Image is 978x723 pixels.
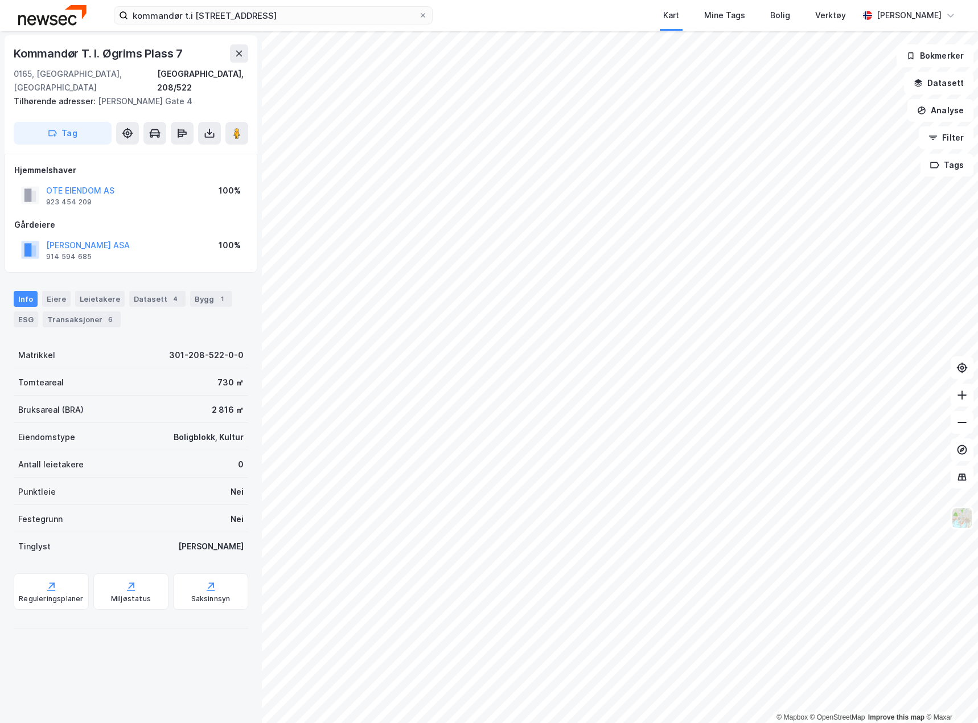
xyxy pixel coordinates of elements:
img: newsec-logo.f6e21ccffca1b3a03d2d.png [18,5,87,25]
img: Z [951,507,973,529]
div: Verktøy [815,9,846,22]
div: 923 454 209 [46,198,92,207]
div: ESG [14,311,38,327]
div: 100% [219,184,241,198]
div: [PERSON_NAME] Gate 4 [14,95,239,108]
div: Festegrunn [18,512,63,526]
input: Søk på adresse, matrikkel, gårdeiere, leietakere eller personer [128,7,418,24]
div: Eiendomstype [18,430,75,444]
div: 2 816 ㎡ [212,403,244,417]
div: [PERSON_NAME] [877,9,942,22]
a: Mapbox [776,713,808,721]
div: 4 [170,293,181,305]
button: Tag [14,122,112,145]
div: Transaksjoner [43,311,121,327]
button: Analyse [907,99,973,122]
div: Leietakere [75,291,125,307]
div: Kart [663,9,679,22]
div: Tomteareal [18,376,64,389]
a: Improve this map [868,713,924,721]
div: Matrikkel [18,348,55,362]
div: Boligblokk, Kultur [174,430,244,444]
div: Antall leietakere [18,458,84,471]
div: Mine Tags [704,9,745,22]
div: Saksinnsyn [191,594,231,603]
div: [PERSON_NAME] [178,540,244,553]
div: Hjemmelshaver [14,163,248,177]
button: Datasett [904,72,973,95]
iframe: Chat Widget [921,668,978,723]
div: 6 [105,314,116,325]
div: [GEOGRAPHIC_DATA], 208/522 [157,67,248,95]
div: 0 [238,458,244,471]
a: OpenStreetMap [810,713,865,721]
div: 730 ㎡ [217,376,244,389]
div: 100% [219,239,241,252]
button: Tags [921,154,973,176]
button: Bokmerker [897,44,973,67]
div: Punktleie [18,485,56,499]
div: Nei [231,512,244,526]
div: 0165, [GEOGRAPHIC_DATA], [GEOGRAPHIC_DATA] [14,67,157,95]
div: Datasett [129,291,186,307]
div: Gårdeiere [14,218,248,232]
span: Tilhørende adresser: [14,96,98,106]
div: 914 594 685 [46,252,92,261]
div: Bruksareal (BRA) [18,403,84,417]
div: Bolig [770,9,790,22]
div: 1 [216,293,228,305]
div: Reguleringsplaner [19,594,83,603]
div: Miljøstatus [111,594,151,603]
div: 301-208-522-0-0 [169,348,244,362]
div: Kommandør T. I. Øgrims Plass 7 [14,44,185,63]
div: Eiere [42,291,71,307]
div: Tinglyst [18,540,51,553]
div: Info [14,291,38,307]
div: Bygg [190,291,232,307]
button: Filter [919,126,973,149]
div: Nei [231,485,244,499]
